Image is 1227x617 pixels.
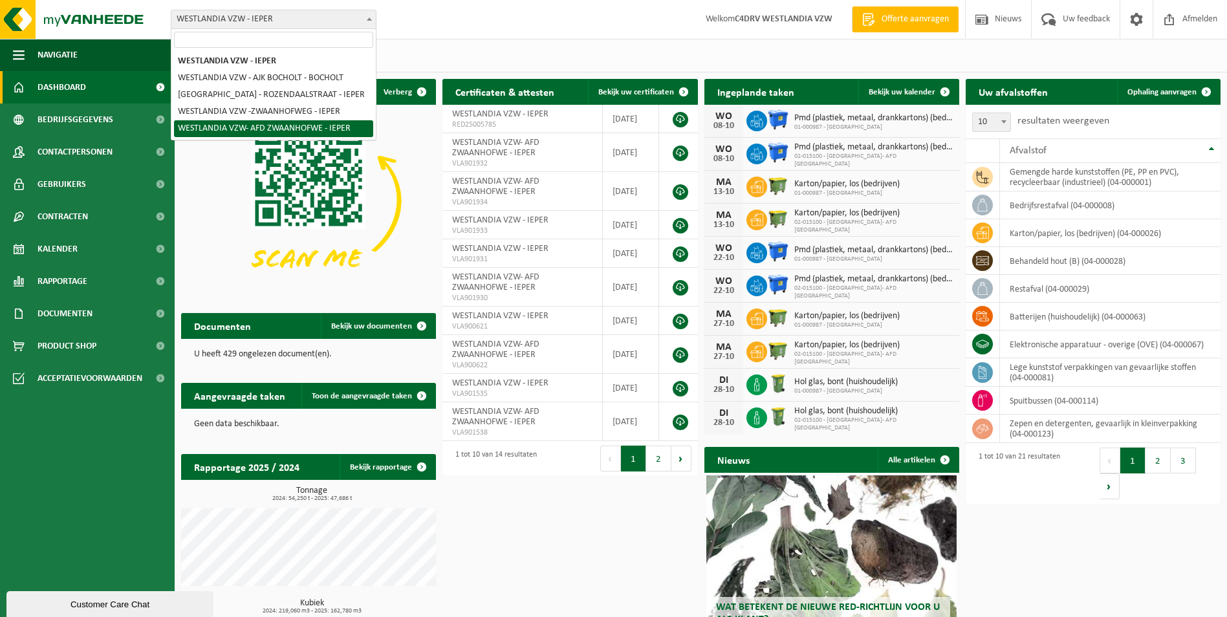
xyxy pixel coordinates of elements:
td: [DATE] [603,211,659,239]
img: WB-0240-HPE-GN-50 [767,406,789,428]
span: WESTLANDIA VZW - IEPER [452,244,548,254]
span: Pmd (plastiek, metaal, drankkartons) (bedrijven) [794,274,953,285]
strong: C4DRV WESTLANDIA VZW [735,14,832,24]
button: Next [671,446,691,471]
span: Contracten [38,200,88,233]
button: Verberg [373,79,435,105]
span: Documenten [38,298,92,330]
span: Karton/papier, los (bedrijven) [794,208,953,219]
span: VLA901932 [452,158,592,169]
button: 2 [646,446,671,471]
span: Bedrijfsgegevens [38,103,113,136]
img: Download de VHEPlus App [181,105,436,296]
div: 28-10 [711,418,737,428]
td: bedrijfsrestafval (04-000008) [1000,191,1221,219]
li: WESTLANDIA VZW - IEPER [174,53,373,70]
button: 2 [1146,448,1171,473]
button: 3 [1171,448,1196,473]
td: [DATE] [603,133,659,172]
div: 1 tot 10 van 14 resultaten [449,444,537,473]
span: 02-015100 - [GEOGRAPHIC_DATA]- AFD [GEOGRAPHIC_DATA] [794,351,953,366]
td: [DATE] [603,268,659,307]
td: spuitbussen (04-000114) [1000,387,1221,415]
span: WESTLANDIA VZW- AFD ZWAANHOFWE - IEPER [452,177,539,197]
h3: Tonnage [188,486,436,502]
a: Bekijk uw documenten [321,313,435,339]
span: 01-000987 - [GEOGRAPHIC_DATA] [794,124,953,131]
span: 02-015100 - [GEOGRAPHIC_DATA]- AFD [GEOGRAPHIC_DATA] [794,153,953,168]
span: Navigatie [38,39,78,71]
span: WESTLANDIA VZW- AFD ZWAANHOFWE - IEPER [452,407,539,427]
button: 1 [1120,448,1146,473]
iframe: chat widget [6,589,216,617]
span: Toon de aangevraagde taken [312,392,412,400]
span: 01-000987 - [GEOGRAPHIC_DATA] [794,321,900,329]
span: Karton/papier, los (bedrijven) [794,311,900,321]
button: Next [1100,473,1120,499]
span: VLA901933 [452,226,592,236]
h2: Ingeplande taken [704,79,807,104]
span: 02-015100 - [GEOGRAPHIC_DATA]- AFD [GEOGRAPHIC_DATA] [794,219,953,234]
span: Offerte aanvragen [878,13,952,26]
div: 08-10 [711,155,737,164]
p: U heeft 429 ongelezen document(en). [194,350,423,359]
li: WESTLANDIA VZW - AJK BOCHOLT - BOCHOLT [174,70,373,87]
span: WESTLANDIA VZW - IEPER [452,215,548,225]
span: WESTLANDIA VZW - IEPER [452,378,548,388]
span: Contactpersonen [38,136,113,168]
span: Rapportage [38,265,87,298]
div: WO [711,111,737,122]
div: WO [711,243,737,254]
td: elektronische apparatuur - overige (OVE) (04-000067) [1000,330,1221,358]
div: DI [711,375,737,385]
span: WESTLANDIA VZW- AFD ZWAANHOFWE - IEPER [452,340,539,360]
h2: Uw afvalstoffen [966,79,1061,104]
span: WESTLANDIA VZW - IEPER [171,10,376,28]
img: WB-1100-HPE-BE-01 [767,142,789,164]
span: 10 [973,113,1010,131]
a: Alle artikelen [878,447,958,473]
img: WB-1100-HPE-BE-01 [767,109,789,131]
span: WESTLANDIA VZW - IEPER [171,10,376,29]
span: WESTLANDIA VZW- AFD ZWAANHOFWE - IEPER [452,272,539,292]
td: [DATE] [603,402,659,441]
div: 13-10 [711,221,737,230]
div: MA [711,177,737,188]
span: Verberg [384,88,412,96]
span: VLA901931 [452,254,592,265]
span: 02-015100 - [GEOGRAPHIC_DATA]- AFD [GEOGRAPHIC_DATA] [794,285,953,300]
div: MA [711,210,737,221]
div: DI [711,408,737,418]
td: behandeld hout (B) (04-000028) [1000,247,1221,275]
h2: Aangevraagde taken [181,383,298,408]
img: WB-1100-HPE-GN-50 [767,208,789,230]
div: 28-10 [711,385,737,395]
img: WB-0240-HPE-GN-50 [767,373,789,395]
span: 02-015100 - [GEOGRAPHIC_DATA]- AFD [GEOGRAPHIC_DATA] [794,417,953,432]
div: 22-10 [711,254,737,263]
td: zepen en detergenten, gevaarlijk in kleinverpakking (04-000123) [1000,415,1221,443]
a: Offerte aanvragen [852,6,959,32]
td: [DATE] [603,105,659,133]
img: WB-1100-HPE-BE-01 [767,241,789,263]
span: Hol glas, bont (huishoudelijk) [794,406,953,417]
a: Toon de aangevraagde taken [301,383,435,409]
label: resultaten weergeven [1017,116,1109,126]
img: WB-1100-HPE-BE-01 [767,274,789,296]
div: 27-10 [711,319,737,329]
img: WB-1100-HPE-GN-50 [767,307,789,329]
td: [DATE] [603,239,659,268]
div: 08-10 [711,122,737,131]
td: restafval (04-000029) [1000,275,1221,303]
span: WESTLANDIA VZW- AFD ZWAANHOFWE - IEPER [452,138,539,158]
span: VLA901930 [452,293,592,303]
p: Geen data beschikbaar. [194,420,423,429]
button: Previous [1100,448,1120,473]
span: Product Shop [38,330,96,362]
span: RED25005785 [452,120,592,130]
img: WB-1100-HPE-GN-50 [767,340,789,362]
span: VLA901934 [452,197,592,208]
div: 13-10 [711,188,737,197]
td: [DATE] [603,374,659,402]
